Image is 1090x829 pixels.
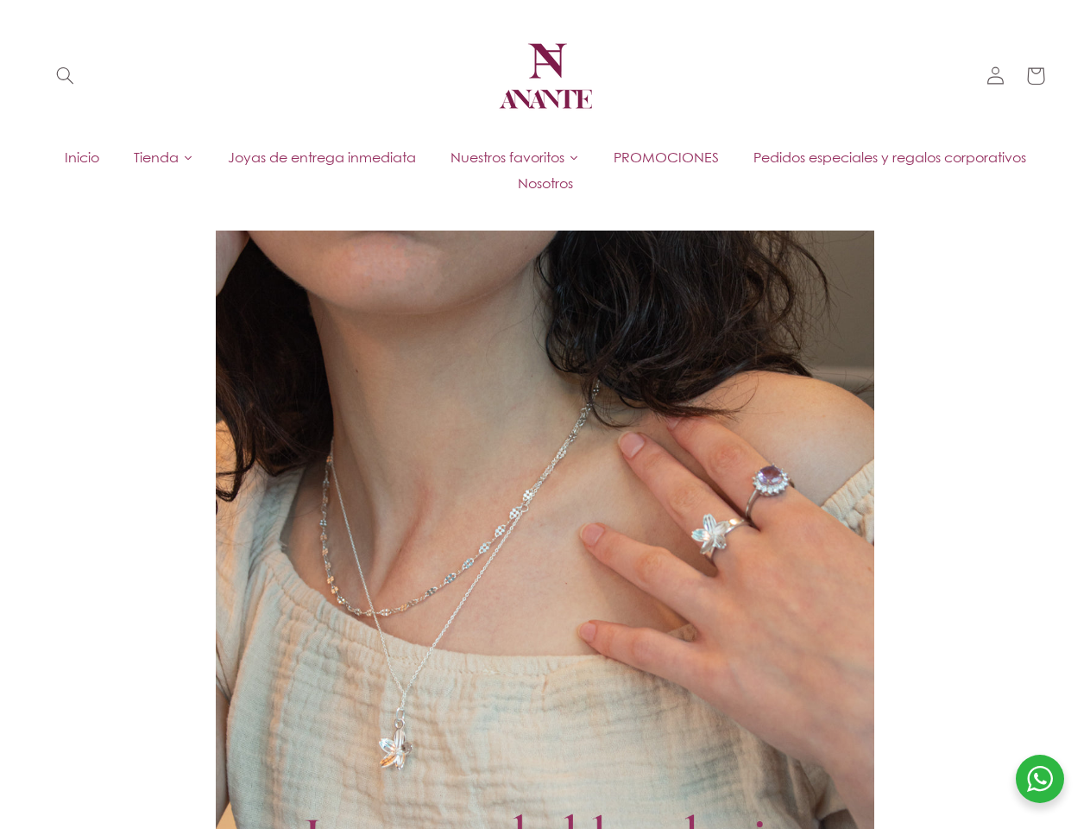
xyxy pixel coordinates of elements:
[47,144,117,170] a: Inicio
[494,24,597,128] img: Anante Joyería | Diseño mexicano
[614,148,719,167] span: PROMOCIONES
[487,17,604,135] a: Anante Joyería | Diseño mexicano
[228,148,416,167] span: Joyas de entrega inmediata
[501,170,590,196] a: Nosotros
[433,144,596,170] a: Nuestros favoritos
[736,144,1043,170] a: Pedidos especiales y regalos corporativos
[46,56,85,96] summary: Búsqueda
[753,148,1026,167] span: Pedidos especiales y regalos corporativos
[450,148,564,167] span: Nuestros favoritos
[117,144,211,170] a: Tienda
[596,144,736,170] a: PROMOCIONES
[134,148,179,167] span: Tienda
[65,148,99,167] span: Inicio
[211,144,433,170] a: Joyas de entrega inmediata
[518,174,573,193] span: Nosotros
